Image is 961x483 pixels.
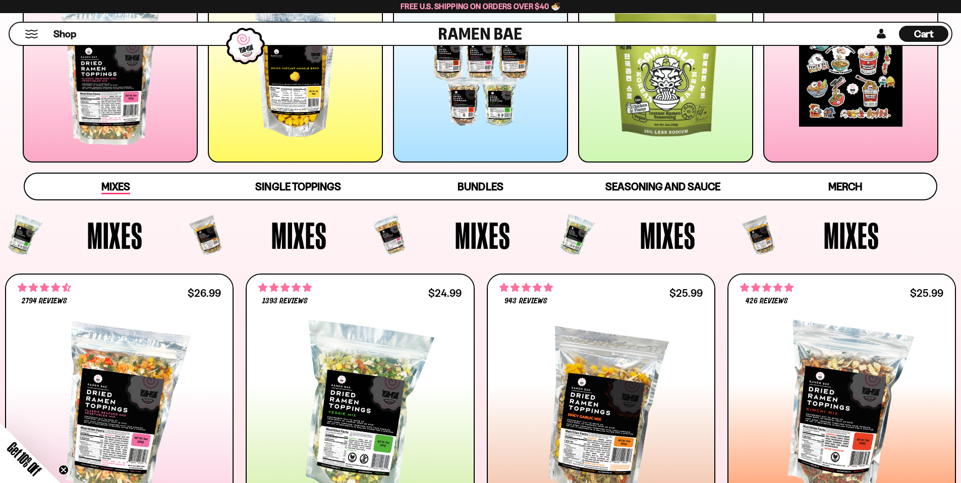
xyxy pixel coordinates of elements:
[605,180,720,193] span: Seasoning and Sauce
[914,28,934,40] span: Cart
[258,281,312,294] span: 4.76 stars
[255,180,341,193] span: Single Toppings
[740,281,794,294] span: 4.76 stars
[401,2,560,11] span: Free U.S. Shipping on Orders over $40 🍜
[262,297,308,305] span: 1393 reviews
[188,288,221,298] div: $26.99
[458,180,503,193] span: Bundles
[101,180,130,194] span: Mixes
[828,180,862,193] span: Merch
[910,288,943,298] div: $25.99
[22,297,67,305] span: 2794 reviews
[271,217,327,254] span: Mixes
[5,439,44,478] span: Get 10% Off
[640,217,696,254] span: Mixes
[455,217,511,254] span: Mixes
[389,174,572,199] a: Bundles
[428,288,462,298] div: $24.99
[53,26,76,42] a: Shop
[207,174,389,199] a: Single Toppings
[18,281,71,294] span: 4.68 stars
[25,30,38,38] button: Mobile Menu Trigger
[754,174,936,199] a: Merch
[669,288,703,298] div: $25.99
[25,174,207,199] a: Mixes
[899,23,948,45] div: Cart
[87,217,143,254] span: Mixes
[59,465,69,475] button: Close teaser
[572,174,754,199] a: Seasoning and Sauce
[53,27,76,41] span: Shop
[824,217,879,254] span: Mixes
[499,281,553,294] span: 4.75 stars
[504,297,547,305] span: 943 reviews
[746,297,788,305] span: 426 reviews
